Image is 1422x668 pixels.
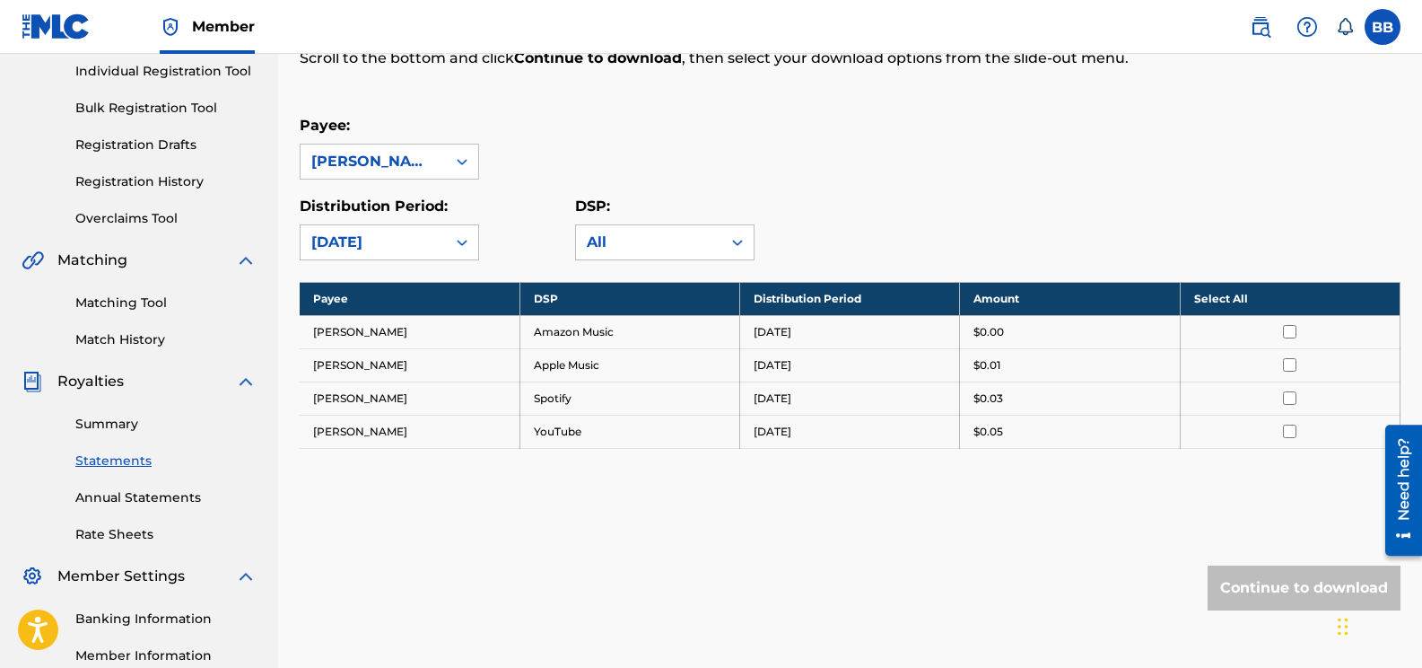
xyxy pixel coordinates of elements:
[514,49,682,66] strong: Continue to download
[740,415,960,448] td: [DATE]
[57,371,124,392] span: Royalties
[300,348,519,382] td: [PERSON_NAME]
[519,282,739,315] th: DSP
[1338,600,1348,654] div: Drag
[22,371,43,392] img: Royalties
[740,282,960,315] th: Distribution Period
[973,424,1003,440] p: $0.05
[75,136,257,154] a: Registration Drafts
[1372,418,1422,563] iframe: Resource Center
[75,330,257,349] a: Match History
[235,566,257,587] img: expand
[300,48,1147,69] p: Scroll to the bottom and click , then select your download options from the slide-out menu.
[75,62,257,81] a: Individual Registration Tool
[22,566,43,587] img: Member Settings
[960,282,1180,315] th: Amount
[311,151,435,172] div: [PERSON_NAME]
[300,382,519,415] td: [PERSON_NAME]
[1336,18,1354,36] div: Notifications
[75,610,257,628] a: Banking Information
[75,415,257,434] a: Summary
[300,117,350,134] label: Payee:
[740,315,960,348] td: [DATE]
[75,294,257,312] a: Matching Tool
[57,566,185,587] span: Member Settings
[75,209,257,228] a: Overclaims Tool
[75,99,257,118] a: Bulk Registration Tool
[300,198,448,215] label: Distribution Period:
[22,250,44,271] img: Matching
[973,324,1004,340] p: $0.00
[75,172,257,191] a: Registration History
[973,357,1000,374] p: $0.01
[235,250,257,271] img: expand
[1250,16,1271,38] img: search
[300,315,519,348] td: [PERSON_NAME]
[57,250,127,271] span: Matching
[1332,582,1422,668] iframe: Chat Widget
[75,646,257,665] a: Member Information
[160,16,181,38] img: Top Rightsholder
[75,452,257,470] a: Statements
[75,488,257,507] a: Annual Statements
[235,371,257,392] img: expand
[311,232,435,253] div: [DATE]
[973,391,1003,407] p: $0.03
[192,16,255,37] span: Member
[519,382,739,415] td: Spotify
[519,348,739,382] td: Apple Music
[1365,9,1400,45] div: User Menu
[519,315,739,348] td: Amazon Music
[22,13,91,40] img: MLC Logo
[75,525,257,544] a: Rate Sheets
[740,348,960,382] td: [DATE]
[1180,282,1400,315] th: Select All
[587,232,711,253] div: All
[1243,9,1278,45] a: Public Search
[300,282,519,315] th: Payee
[740,382,960,415] td: [DATE]
[575,198,610,215] label: DSP:
[1289,9,1325,45] div: Help
[519,415,739,448] td: YouTube
[300,415,519,448] td: [PERSON_NAME]
[1296,16,1318,38] img: help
